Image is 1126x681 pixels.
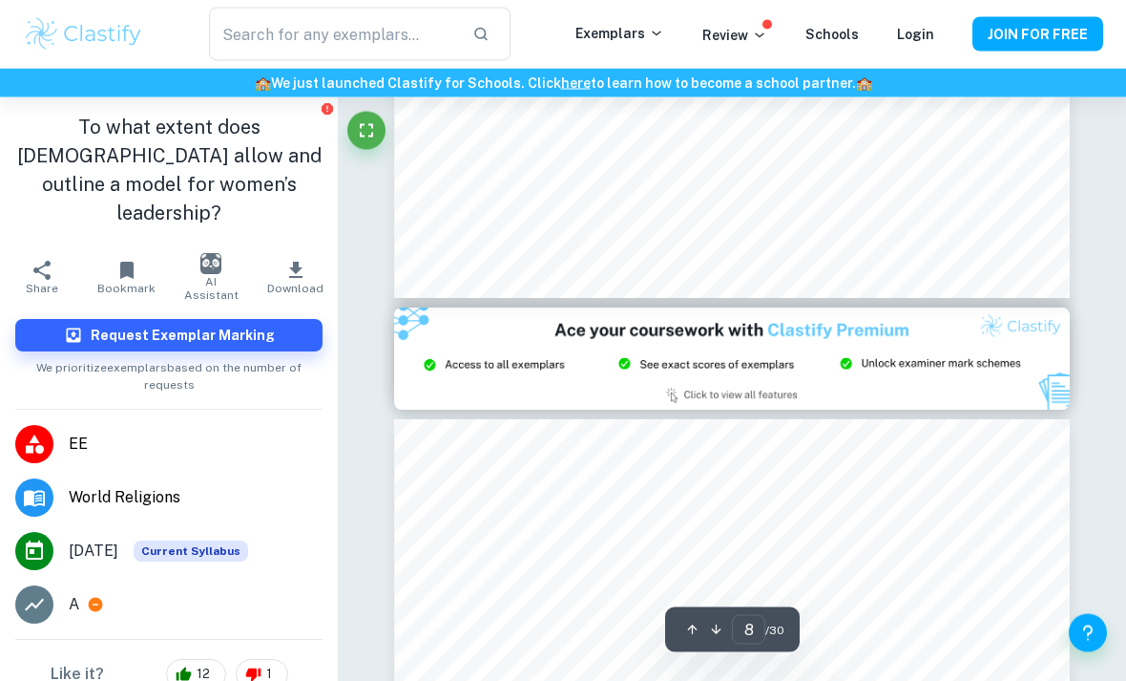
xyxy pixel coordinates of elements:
[97,282,156,295] span: Bookmark
[561,75,591,91] a: here
[320,101,334,116] button: Report issue
[15,351,323,394] span: We prioritize exemplars based on the number of requests
[134,541,248,562] div: This exemplar is based on the current syllabus. Feel free to refer to it for inspiration/ideas wh...
[85,250,170,304] button: Bookmark
[69,433,323,456] span: EE
[169,250,254,304] button: AI Assistant
[15,319,323,351] button: Request Exemplar Marking
[267,282,323,295] span: Download
[897,27,934,42] a: Login
[180,275,242,302] span: AI Assistant
[200,253,221,274] img: AI Assistant
[69,540,118,563] span: [DATE]
[209,8,457,61] input: Search for any exemplars...
[91,325,275,346] h6: Request Exemplar Marking
[69,593,79,616] p: A
[575,23,664,44] p: Exemplars
[805,27,859,42] a: Schools
[394,309,1070,410] img: Ad
[347,112,386,150] button: Fullscreen
[702,25,767,46] p: Review
[15,113,323,227] h1: To what extent does [DEMOGRAPHIC_DATA] allow and outline a model for women’s leadership?
[765,622,784,639] span: / 30
[255,75,271,91] span: 🏫
[856,75,872,91] span: 🏫
[1069,614,1107,652] button: Help and Feedback
[4,73,1122,94] h6: We just launched Clastify for Schools. Click to learn how to become a school partner.
[23,15,144,53] img: Clastify logo
[972,17,1103,52] button: JOIN FOR FREE
[69,486,323,509] span: World Religions
[134,541,248,562] span: Current Syllabus
[254,250,339,304] button: Download
[26,282,58,295] span: Share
